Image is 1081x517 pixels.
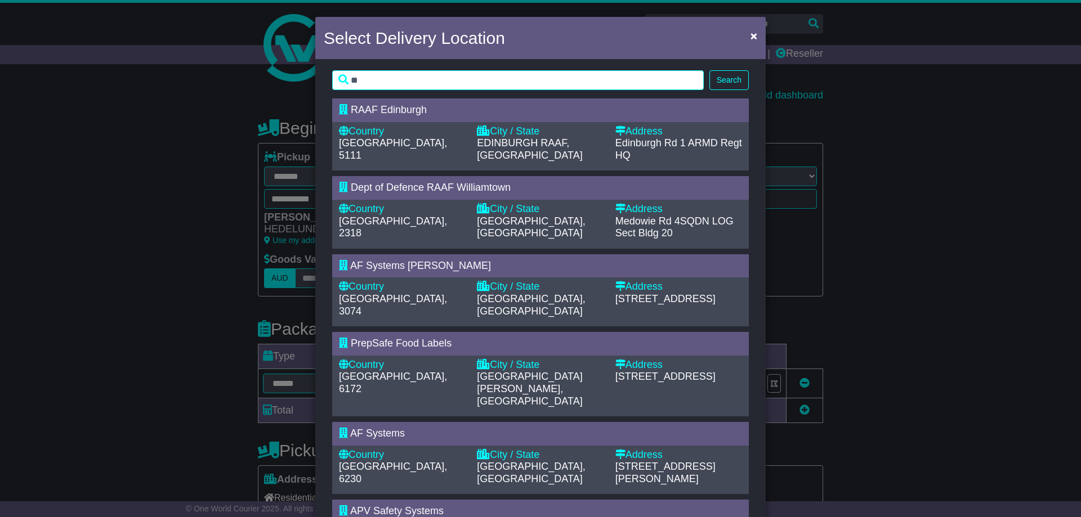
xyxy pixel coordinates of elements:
[615,137,742,161] span: 1 ARMD Regt HQ
[745,24,763,47] button: Close
[339,359,466,371] div: Country
[339,449,466,461] div: Country
[339,461,447,484] span: [GEOGRAPHIC_DATA], 6230
[615,215,672,227] span: Medowie Rd
[615,125,742,138] div: Address
[615,293,716,304] span: [STREET_ADDRESS]
[339,203,466,215] div: Country
[615,137,677,149] span: Edinburgh Rd
[615,203,742,215] div: Address
[339,371,447,394] span: [GEOGRAPHIC_DATA], 6172
[351,104,427,115] span: RAAF Edinburgh
[324,25,505,51] h4: Select Delivery Location
[615,281,742,293] div: Address
[339,281,466,293] div: Country
[477,449,604,461] div: City / State
[339,125,466,138] div: Country
[477,281,604,293] div: City / State
[477,125,604,138] div: City / State
[709,70,749,90] button: Search
[615,215,734,239] span: 4SQDN LOG Sect Bldg 20
[339,215,447,239] span: [GEOGRAPHIC_DATA], 2318
[615,371,716,382] span: [STREET_ADDRESS]
[339,293,447,317] span: [GEOGRAPHIC_DATA], 3074
[477,137,582,161] span: EDINBURGH RAAF, [GEOGRAPHIC_DATA]
[350,260,491,271] span: AF Systems [PERSON_NAME]
[350,428,405,439] span: AF Systems
[615,359,742,371] div: Address
[350,505,444,516] span: APV Safety Systems
[615,461,716,484] span: [STREET_ADDRESS][PERSON_NAME]
[477,371,582,406] span: [GEOGRAPHIC_DATA][PERSON_NAME], [GEOGRAPHIC_DATA]
[339,137,447,161] span: [GEOGRAPHIC_DATA], 5111
[477,359,604,371] div: City / State
[351,182,511,193] span: Dept of Defence RAAF Williamtown
[477,215,585,239] span: [GEOGRAPHIC_DATA], [GEOGRAPHIC_DATA]
[351,338,452,349] span: PrepSafe Food Labels
[477,293,585,317] span: [GEOGRAPHIC_DATA], [GEOGRAPHIC_DATA]
[477,203,604,215] div: City / State
[615,449,742,461] div: Address
[477,461,585,484] span: [GEOGRAPHIC_DATA], [GEOGRAPHIC_DATA]
[751,29,757,42] span: ×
